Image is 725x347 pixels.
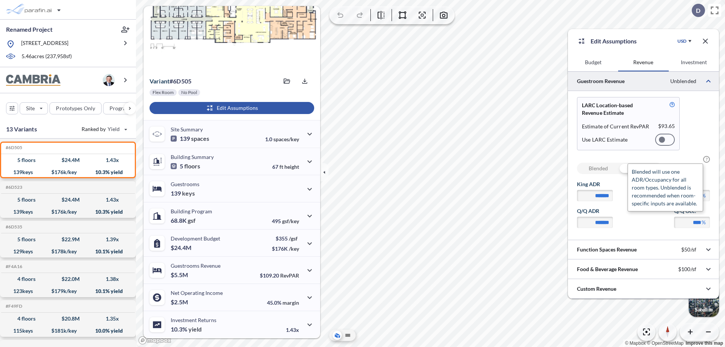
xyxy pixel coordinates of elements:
[279,163,283,170] span: ft
[618,53,668,71] button: Revenue
[153,89,174,96] p: Flex Room
[267,299,299,306] p: 45.0%
[658,123,675,130] p: $ 93.65
[171,271,189,279] p: $5.5M
[150,77,191,85] p: # 6d505
[171,135,209,142] p: 139
[577,163,620,174] div: Blended
[182,190,195,197] span: keys
[6,25,52,34] p: Renamed Project
[577,265,638,273] p: Food & Beverage Revenue
[647,341,683,346] a: OpenStreetMap
[108,125,120,133] span: Yield
[150,77,170,85] span: Variant
[282,218,299,224] span: gsf/key
[138,336,171,345] a: Mapbox homepage
[4,264,22,269] h5: Click to copy the code
[568,53,618,71] button: Budget
[171,325,202,333] p: 10.3%
[591,37,637,46] p: Edit Assumptions
[110,105,131,112] p: Program
[22,52,72,61] p: 5.46 acres ( 237,958 sf)
[6,74,60,86] img: BrandImage
[703,156,710,163] span: ?
[260,272,299,279] p: $109.20
[191,135,209,142] span: spaces
[582,102,652,117] p: LARC Location-based Revenue Estimate
[343,331,352,340] button: Site Plan
[4,145,22,150] h5: Click to copy the code
[171,162,200,170] p: 5
[188,325,202,333] span: yield
[171,262,221,269] p: Guestrooms Revenue
[681,246,696,253] p: $50/sf
[625,341,646,346] a: Mapbox
[696,7,700,14] p: D
[669,53,719,71] button: Investment
[273,136,299,142] span: spaces/key
[181,89,197,96] p: No Pool
[184,162,200,170] span: floors
[289,235,298,242] span: /gsf
[171,126,203,133] p: Site Summary
[272,235,299,242] p: $355
[286,327,299,333] p: 1.43x
[582,123,649,130] p: Estimate of Current RevPAR
[4,185,22,190] h5: Click to copy the code
[289,245,299,252] span: /key
[284,163,299,170] span: height
[695,307,713,313] p: Satellite
[171,317,216,323] p: Investment Returns
[280,272,299,279] span: RevPAR
[171,217,196,224] p: 68.8K
[26,105,35,112] p: Site
[56,105,95,112] p: Prototypes Only
[171,290,223,296] p: Net Operating Income
[577,180,613,188] label: King ADR
[577,207,613,215] label: Q/Q ADR
[265,136,299,142] p: 1.0
[171,235,220,242] p: Development Budget
[702,192,706,199] label: %
[20,102,48,114] button: Site
[620,163,662,174] div: Unblended
[171,181,199,187] p: Guestrooms
[282,299,299,306] span: margin
[577,246,637,253] p: Function Spaces Revenue
[632,168,697,207] span: Blended will use one ADR/Occupancy for all room types. Unblended is recommended when room-specifi...
[702,219,706,226] label: %
[4,304,22,309] h5: Click to copy the code
[103,102,144,114] button: Program
[188,217,196,224] span: gsf
[677,38,686,44] div: USD
[171,154,214,160] p: Building Summary
[21,39,68,49] p: [STREET_ADDRESS]
[272,218,299,224] p: 495
[689,287,719,317] button: Switcher ImageSatellite
[333,331,342,340] button: Aerial View
[689,287,719,317] img: Switcher Image
[686,341,723,346] a: Improve this map
[171,244,193,251] p: $24.4M
[150,102,314,114] button: Edit Assumptions
[76,123,132,135] button: Ranked by Yield
[678,266,696,273] p: $100/sf
[577,285,616,293] p: Custom Revenue
[272,163,299,170] p: 67
[171,190,195,197] p: 139
[103,74,115,86] img: user logo
[49,102,102,114] button: Prototypes Only
[272,245,299,252] p: $176K
[582,136,628,143] p: Use LARC Estimate
[171,298,189,306] p: $2.5M
[6,125,37,134] p: 13 Variants
[4,224,22,230] h5: Click to copy the code
[171,208,212,214] p: Building Program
